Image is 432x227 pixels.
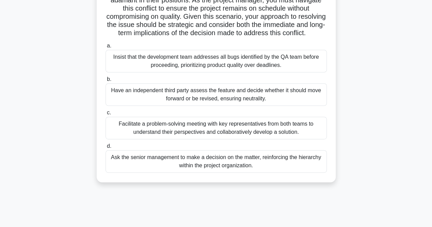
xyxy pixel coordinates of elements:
span: c. [107,110,111,115]
div: Have an independent third party assess the feature and decide whether it should move forward or b... [106,83,327,106]
div: Ask the senior management to make a decision on the matter, reinforcing the hierarchy within the ... [106,150,327,173]
span: d. [107,143,111,149]
span: b. [107,76,111,82]
span: a. [107,43,111,48]
div: Insist that the development team addresses all bugs identified by the QA team before proceeding, ... [106,50,327,72]
div: Facilitate a problem-solving meeting with key representatives from both teams to understand their... [106,117,327,139]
